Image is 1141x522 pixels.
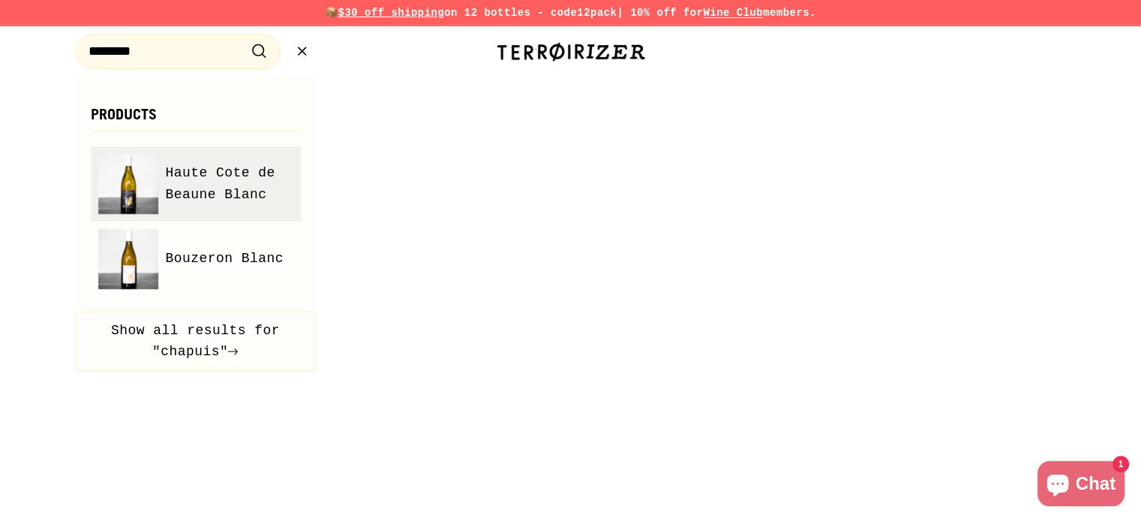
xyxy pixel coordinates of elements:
a: Haute Cote de Beaune Blanc Haute Cote de Beaune Blanc [98,154,293,214]
p: 📦 on 12 bottles - code | 10% off for members. [38,5,1103,21]
span: $30 off shipping [338,7,445,19]
img: Haute Cote de Beaune Blanc [98,154,158,214]
img: Bouzeron Blanc [98,229,158,289]
h3: Products [91,107,301,131]
strong: 12pack [577,7,617,19]
a: Wine Club [703,7,763,19]
button: Show all results for "chapuis" [76,312,316,372]
span: Bouzeron Blanc [166,248,284,270]
a: Bouzeron Blanc Bouzeron Blanc [98,229,293,289]
span: Haute Cote de Beaune Blanc [166,162,293,206]
inbox-online-store-chat: Shopify online store chat [1033,461,1129,510]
